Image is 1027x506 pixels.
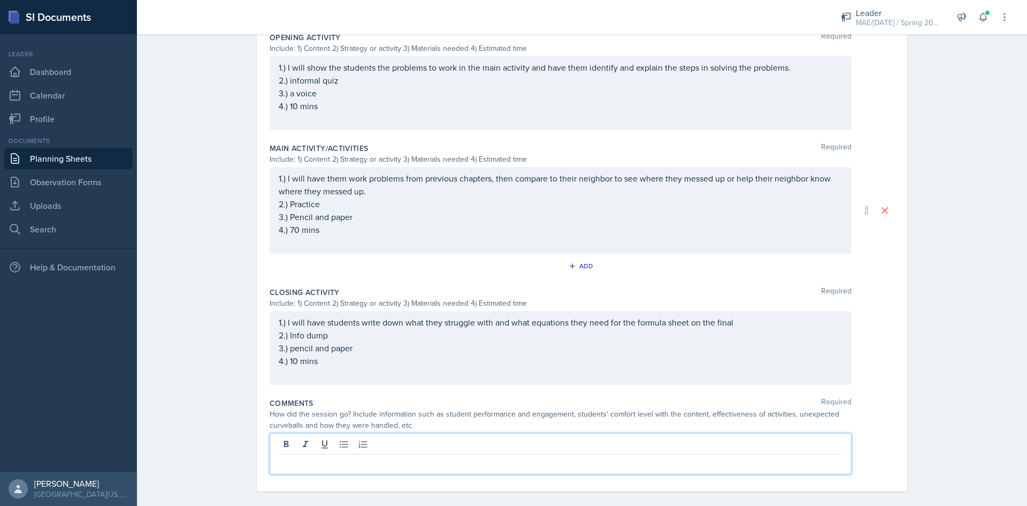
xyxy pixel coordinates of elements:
p: 4.) 10 mins [279,354,842,367]
span: Required [821,32,852,43]
p: 1.) I will show the students the problems to work in the main activity and have them identify and... [279,61,842,74]
a: Dashboard [4,61,133,82]
p: 4.) 70 mins [279,223,842,236]
label: Comments [270,398,313,409]
label: Opening Activity [270,32,341,43]
p: 3.) a voice [279,87,842,100]
div: Include: 1) Content 2) Strategy or activity 3) Materials needed 4) Estimated time [270,43,852,54]
div: Help & Documentation [4,256,133,278]
span: Required [821,143,852,154]
p: 1.) I will have them work problems from previous chapters, then compare to their neighbor to see ... [279,172,842,198]
label: Closing Activity [270,287,340,298]
p: 1.) I will have students write down what they struggle with and what equations they need for the ... [279,316,842,329]
div: Include: 1) Content 2) Strategy or activity 3) Materials needed 4) Estimated time [270,298,852,309]
div: Documents [4,136,133,146]
label: Main Activity/Activities [270,143,368,154]
div: Add [571,262,594,270]
a: Uploads [4,195,133,216]
a: Calendar [4,85,133,106]
p: 3.) pencil and paper [279,342,842,354]
p: 2.) Info dump [279,329,842,342]
div: Include: 1) Content 2) Strategy or activity 3) Materials needed 4) Estimated time [270,154,852,165]
a: Search [4,218,133,240]
div: [GEOGRAPHIC_DATA][US_STATE] in [GEOGRAPHIC_DATA] [34,489,128,500]
div: Leader [4,49,133,59]
div: How did the session go? Include information such as student performance and engagement, students'... [270,409,852,431]
div: [PERSON_NAME] [34,478,128,489]
span: Required [821,398,852,409]
button: Add [565,258,600,274]
a: Planning Sheets [4,148,133,169]
p: 2.) informal quiz [279,74,842,87]
span: Required [821,287,852,298]
div: MAE/[DATE] / Spring 2025 [856,17,941,28]
a: Observation Forms [4,171,133,193]
p: 4.) 10 mins [279,100,842,112]
div: Leader [856,6,941,19]
p: 3.) Pencil and paper [279,210,842,223]
a: Profile [4,108,133,130]
p: 2.) Practice [279,198,842,210]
